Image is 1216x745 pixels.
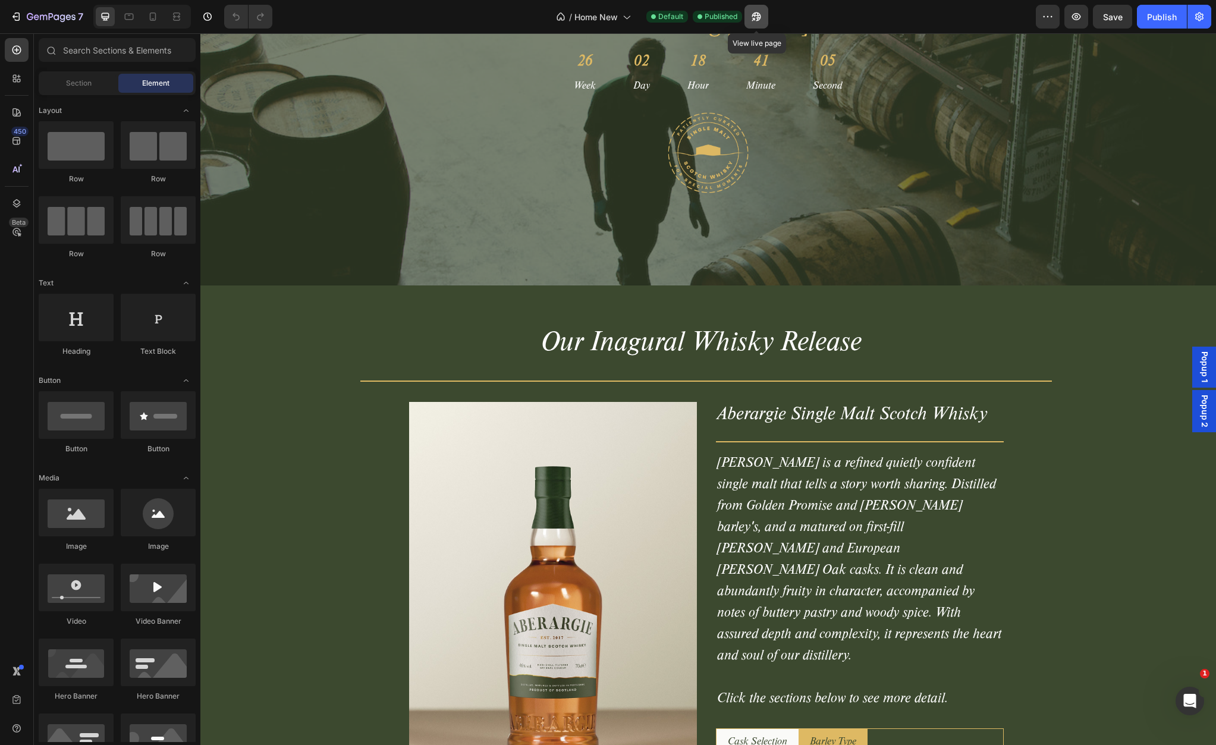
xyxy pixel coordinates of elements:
h2: Our Inagural Whisky Release [5,284,1007,340]
span: Popup 2 [998,362,1010,394]
span: Save [1103,12,1123,22]
div: 02 [433,18,450,42]
p: Second [612,46,642,61]
div: Hero Banner [121,691,196,702]
p: 7 [78,10,83,24]
span: Section [66,78,92,89]
div: Row [121,249,196,259]
div: Video Banner [121,616,196,627]
iframe: Intercom live chat [1176,687,1204,715]
span: Media [39,473,59,483]
div: 41 [546,18,575,42]
div: Undo/Redo [224,5,272,29]
p: Cask Selection [527,702,587,717]
div: Video [39,616,114,627]
div: Image [121,541,196,552]
span: Layout [39,105,62,116]
p: Minute [546,46,575,61]
span: Toggle open [177,101,196,120]
input: Search Sections & Elements [39,38,196,62]
div: Row [121,174,196,184]
div: Row [39,249,114,259]
div: Button [121,444,196,454]
div: 450 [11,127,29,136]
img: gempages_579512807838450197-97427e6d-7ee2-4632-9998-ea39ced9cbe4.png [454,66,561,173]
h2: [PERSON_NAME] is a refined quietly confident single malt that tells a story worth sharing. Distil... [516,419,803,678]
span: Toggle open [177,371,196,390]
span: / [569,11,572,23]
div: Row [39,174,114,184]
div: Heading [39,346,114,357]
span: Popup 1 [998,318,1010,350]
button: Save [1093,5,1132,29]
iframe: Design area [200,33,1216,745]
p: Hour [487,46,508,61]
div: 18 [487,18,508,42]
p: Week [373,46,395,61]
p: Barley Type [609,702,656,717]
div: Hero Banner [39,691,114,702]
span: Toggle open [177,469,196,488]
span: Button [39,375,61,386]
h2: Aberargie Single Malt Scotch Whisky [516,369,803,398]
span: Published [705,11,737,22]
div: 26 [373,18,395,42]
span: 1 [1200,669,1209,678]
div: Publish [1147,11,1177,23]
p: Day [433,46,450,61]
div: 05 [612,18,642,42]
div: Beta [9,218,29,227]
span: Toggle open [177,274,196,293]
button: 7 [5,5,89,29]
button: Publish [1137,5,1187,29]
span: Default [658,11,683,22]
div: Text Block [121,346,196,357]
div: Button [39,444,114,454]
span: Element [142,78,169,89]
span: Home New [574,11,618,23]
div: Image [39,541,114,552]
span: Text [39,278,54,288]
